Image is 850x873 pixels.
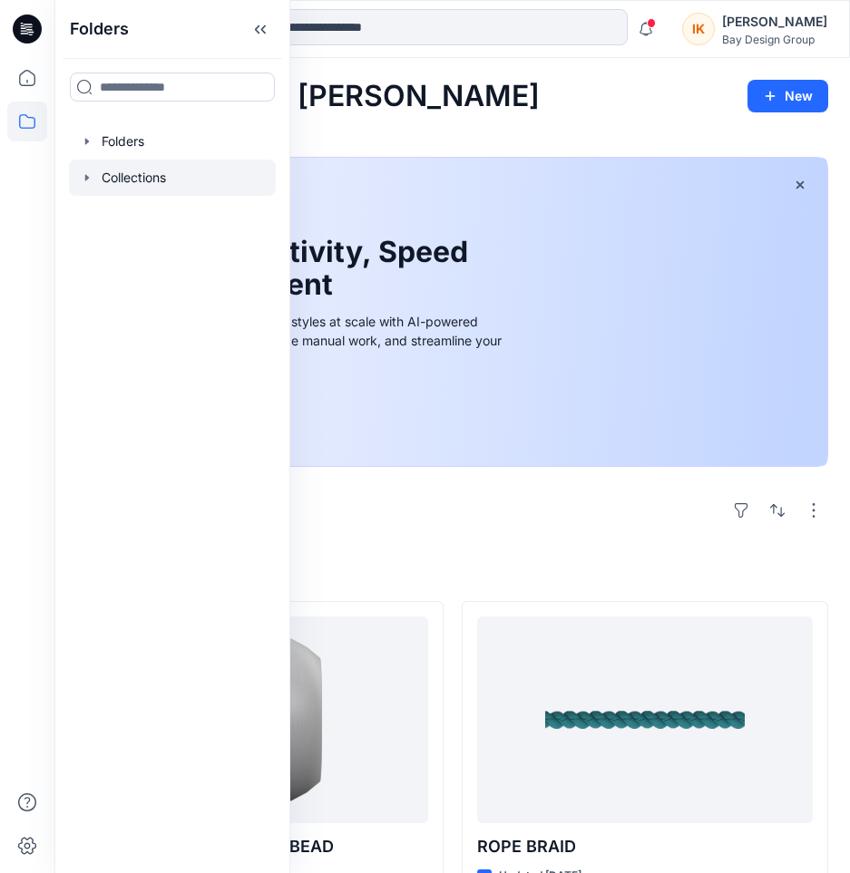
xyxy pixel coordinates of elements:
a: Discover more [99,391,507,427]
h4: Styles [76,561,828,583]
div: Explore ideas faster and recolor styles at scale with AI-powered tools that boost creativity, red... [99,312,507,369]
a: ROPE BRAID [477,616,814,824]
h2: Welcome back, [PERSON_NAME] [76,80,540,113]
button: New [747,80,828,112]
p: ROPE BRAID [477,834,814,859]
div: Bay Design Group [722,33,827,46]
div: [PERSON_NAME] [722,11,827,33]
div: IK [682,13,715,45]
